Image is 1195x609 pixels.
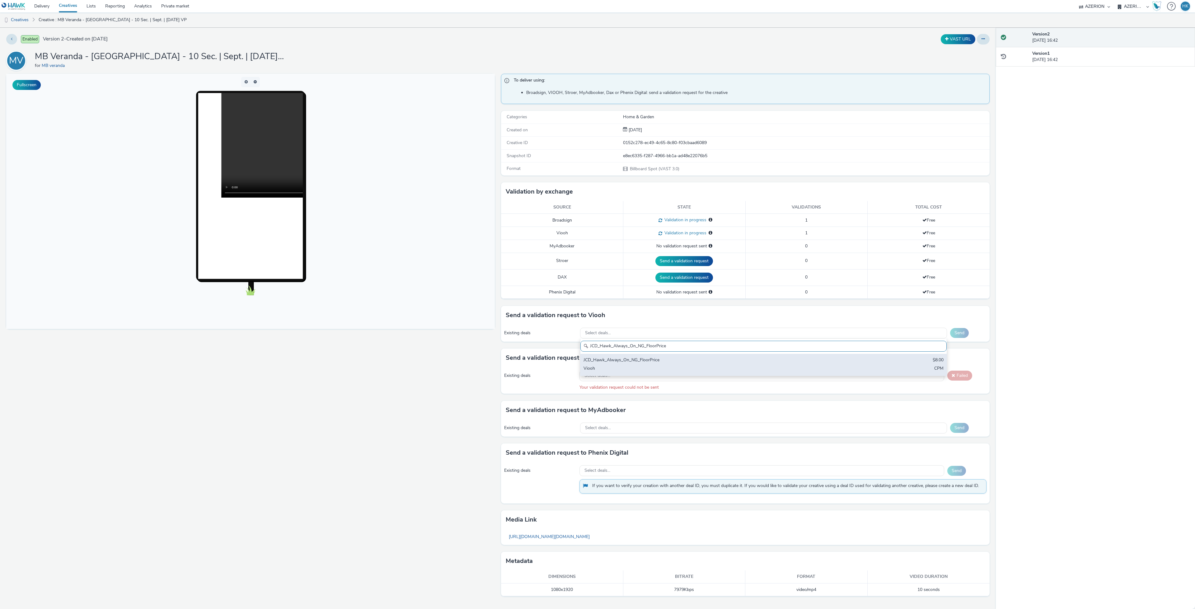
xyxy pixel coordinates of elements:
div: Viooh [583,365,822,372]
span: 0 [805,258,808,264]
span: Version 2 - Created on [DATE] [43,35,108,43]
span: Select deals... [585,330,611,336]
img: Hawk Academy [1152,1,1161,11]
button: Fullscreen [12,80,41,90]
h3: Send a validation request to Broadsign [506,353,618,363]
button: Send a validation request [655,273,713,283]
div: Existing deals [504,330,577,336]
th: Video duration [868,570,990,583]
h3: Send a validation request to MyAdbooker [506,405,626,415]
span: Select deals... [585,425,611,431]
span: 1 [805,230,808,236]
div: Please select a deal below and click on Send to send a validation request to Phenix Digital. [709,289,712,295]
th: Format [745,570,868,583]
li: Broadsign, VIOOH, Stroer, MyAdbooker, Dax or Phenix Digital: send a validation request for the cr... [526,90,986,96]
h3: Metadata [506,556,533,566]
td: 10 seconds [868,583,990,596]
strong: Version 1 [1032,50,1050,56]
th: State [623,201,746,214]
div: Creation 16 September 2025, 16:42 [627,127,642,133]
h3: Send a validation request to Viooh [506,311,605,320]
h3: Validation by exchange [506,187,573,196]
div: 0152c278-ec49-4c65-8c80-f03cbaad6089 [623,140,989,146]
th: Validations [745,201,868,214]
h3: Send a validation request to Phenix Digital [506,448,628,457]
span: Select deals... [584,468,610,473]
span: Select deals... [584,373,610,378]
img: undefined Logo [2,2,26,10]
div: JCD_Hawk_Always_On_NG_FloorPrice [583,357,822,364]
div: Duplicate the creative as a VAST URL [939,34,977,44]
th: Total cost [868,201,990,214]
div: [DATE] 16:42 [1032,31,1190,44]
span: 0 [805,289,808,295]
span: 1 [805,217,808,223]
span: Creative ID [507,140,528,146]
strong: Version 2 [1032,31,1050,37]
div: Existing deals [504,372,576,379]
div: Existing deals [504,467,576,474]
div: [DATE] 16:42 [1032,50,1190,63]
td: 1080x1920 [501,583,623,596]
span: If you want to verify your creation with another deal ID, you must duplicate it. If you would lik... [592,483,980,490]
th: Dimensions [501,570,623,583]
span: Enabled [21,35,39,43]
span: Format [507,166,521,171]
span: Snapshot ID [507,153,531,159]
a: MB veranda [42,63,67,68]
div: HK [1182,2,1188,11]
button: Failed [947,371,972,381]
a: [URL][DOMAIN_NAME][DOMAIN_NAME] [506,531,593,543]
button: VAST URL [941,34,975,44]
a: MV [6,58,29,63]
span: Free [922,230,935,236]
h3: Media link [506,515,537,524]
span: 0 [805,274,808,280]
span: Free [922,217,935,223]
th: Source [501,201,623,214]
div: CPM [934,365,944,372]
div: Your validation request could not be sent [579,384,986,391]
span: for [35,63,42,68]
span: Created on [507,127,528,133]
span: Validation in progress [662,217,706,223]
td: video/mp4 [745,583,868,596]
span: Billboard Spot (VAST 3.0) [629,166,679,172]
th: Bitrate [623,570,746,583]
span: Free [922,258,935,264]
td: Viooh [501,227,623,240]
td: Broadsign [501,214,623,227]
span: 0 [805,243,808,249]
span: Free [922,289,935,295]
span: Categories [507,114,527,120]
button: Send [950,328,969,338]
span: Validation in progress [662,230,706,236]
td: MyAdbooker [501,240,623,253]
div: No validation request sent [626,289,742,295]
img: dooh [3,17,9,23]
button: Send [950,423,969,433]
div: $8.00 [933,357,944,364]
div: MV [9,52,23,69]
a: Hawk Academy [1152,1,1164,11]
span: Free [922,243,935,249]
td: Phenix Digital [501,286,623,298]
div: No validation request sent [626,243,742,249]
button: Send [947,466,966,476]
span: [DATE] [627,127,642,133]
td: DAX [501,269,623,286]
h1: MB Veranda - [GEOGRAPHIC_DATA] - 10 Sec. | Sept. | [DATE] VP [35,51,284,63]
td: 7979 Kbps [623,583,746,596]
td: Stroer [501,253,623,269]
button: Send a validation request [655,256,713,266]
div: e8ec6335-f287-4966-bb1a-ad48e22076b5 [623,153,989,159]
span: Free [922,274,935,280]
div: Existing deals [504,425,577,431]
div: Please select a deal below and click on Send to send a validation request to MyAdbooker. [709,243,712,249]
a: Creative : MB Veranda - [GEOGRAPHIC_DATA] - 10 Sec. | Sept. | [DATE] VP [35,12,190,27]
span: To deliver using: [514,77,983,85]
div: Home & Garden [623,114,989,120]
input: Search...... [580,341,947,352]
